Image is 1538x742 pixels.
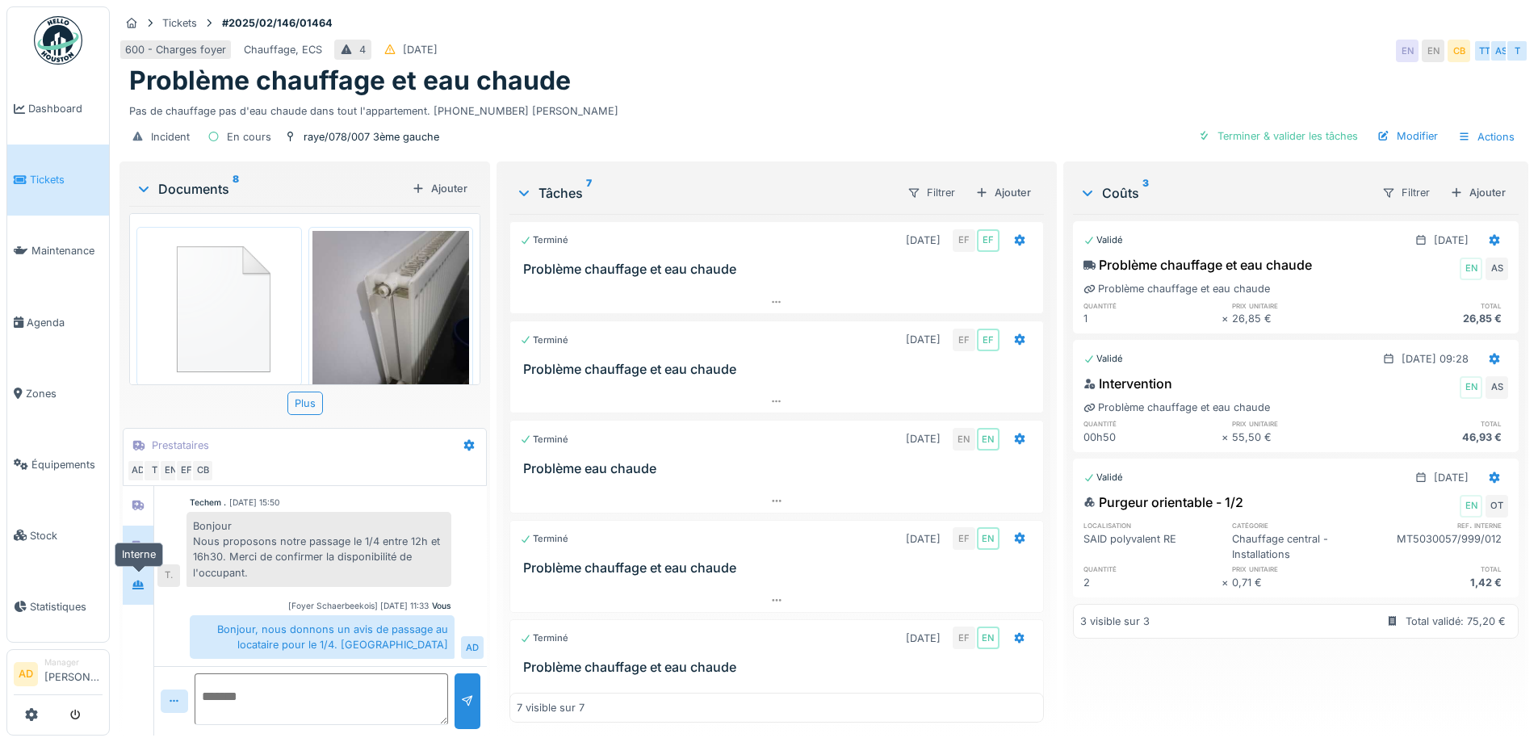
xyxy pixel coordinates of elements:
[7,500,109,571] a: Stock
[14,662,38,686] li: AD
[162,15,197,31] div: Tickets
[586,183,592,203] sup: 7
[977,329,999,351] div: EF
[977,428,999,451] div: EN
[359,42,366,57] div: 4
[143,459,166,482] div: T
[1192,125,1364,147] div: Terminer & valider les tâches
[432,600,451,612] div: Vous
[1083,471,1123,484] div: Validé
[152,438,209,453] div: Prestataires
[1370,575,1508,590] div: 1,42 €
[1083,418,1222,429] h6: quantité
[216,15,339,31] strong: #2025/02/146/01464
[288,600,429,612] div: [Foyer Schaerbeekois] [DATE] 11:33
[1370,531,1508,562] div: MT5030057/999/012
[129,65,571,96] h1: Problème chauffage et eau chaude
[44,656,103,691] li: [PERSON_NAME]
[1232,300,1370,311] h6: prix unitaire
[129,97,1519,119] div: Pas de chauffage pas d'eau chaude dans tout l'appartement. [PHONE_NUMBER] [PERSON_NAME]
[1396,40,1419,62] div: EN
[953,329,975,351] div: EF
[1222,311,1232,326] div: ×
[523,461,1036,476] h3: Problème eau chaude
[1506,40,1528,62] div: T
[1460,495,1482,518] div: EN
[27,315,103,330] span: Agenda
[26,386,103,401] span: Zones
[1083,531,1222,562] div: SAID polyvalent RE
[1434,470,1469,485] div: [DATE]
[520,333,568,347] div: Terminé
[523,560,1036,576] h3: Problème chauffage et eau chaude
[1460,376,1482,399] div: EN
[1232,531,1370,562] div: Chauffage central - Installations
[1083,300,1222,311] h6: quantité
[30,599,103,614] span: Statistiques
[14,656,103,695] a: AD Manager[PERSON_NAME]
[191,459,214,482] div: CB
[900,181,962,204] div: Filtrer
[28,101,103,116] span: Dashboard
[977,627,999,649] div: EN
[1402,351,1469,367] div: [DATE] 09:28
[1232,575,1370,590] div: 0,71 €
[1083,255,1312,275] div: Problème chauffage et eau chaude
[1370,564,1508,574] h6: total
[523,362,1036,377] h3: Problème chauffage et eau chaude
[30,528,103,543] span: Stock
[1370,430,1508,445] div: 46,93 €
[31,457,103,472] span: Équipements
[1222,430,1232,445] div: ×
[520,631,568,645] div: Terminé
[186,512,451,587] div: Bonjour Nous proposons notre passage le 1/4 entre 12h et 16h30. Merci de confirmer la disponibili...
[1370,300,1508,311] h6: total
[44,656,103,669] div: Manager
[906,332,941,347] div: [DATE]
[1083,520,1222,530] h6: localisation
[403,42,438,57] div: [DATE]
[906,233,941,248] div: [DATE]
[30,172,103,187] span: Tickets
[1083,281,1270,296] div: Problème chauffage et eau chaude
[1083,575,1222,590] div: 2
[31,243,103,258] span: Maintenance
[1434,233,1469,248] div: [DATE]
[1370,520,1508,530] h6: ref. interne
[1232,564,1370,574] h6: prix unitaire
[115,543,163,566] div: Interne
[520,532,568,546] div: Terminé
[1083,400,1270,415] div: Problème chauffage et eau chaude
[520,433,568,446] div: Terminé
[190,497,226,509] div: Techem .
[1083,564,1222,574] h6: quantité
[1232,418,1370,429] h6: prix unitaire
[516,183,893,203] div: Tâches
[1448,40,1470,62] div: CB
[157,564,180,587] div: T.
[304,129,439,145] div: raye/078/007 3ème gauche
[1371,125,1444,147] div: Modifier
[34,16,82,65] img: Badge_color-CXgf-gQk.svg
[1451,125,1522,149] div: Actions
[7,145,109,216] a: Tickets
[1370,311,1508,326] div: 26,85 €
[7,358,109,429] a: Zones
[1083,311,1222,326] div: 1
[1486,258,1508,280] div: AS
[906,431,941,446] div: [DATE]
[1080,614,1150,629] div: 3 visible sur 3
[1486,376,1508,399] div: AS
[7,429,109,500] a: Équipements
[1083,374,1172,393] div: Intervention
[405,178,474,199] div: Ajouter
[7,216,109,287] a: Maintenance
[906,631,941,646] div: [DATE]
[127,459,149,482] div: AD
[953,527,975,550] div: EF
[229,497,279,509] div: [DATE] 15:50
[159,459,182,482] div: EN
[953,428,975,451] div: EN
[969,182,1037,203] div: Ajouter
[1083,493,1243,512] div: Purgeur orientable - 1/2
